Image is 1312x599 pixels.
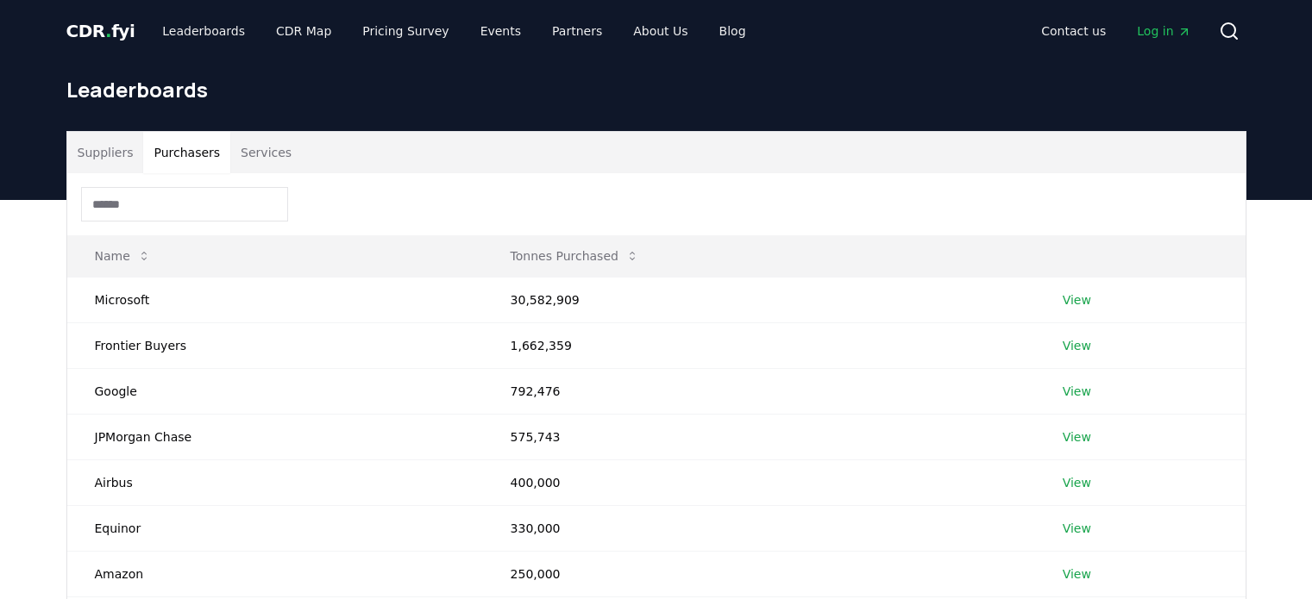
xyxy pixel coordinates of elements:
a: Leaderboards [148,16,259,47]
td: 330,000 [483,505,1035,551]
a: CDR Map [262,16,345,47]
td: Frontier Buyers [67,322,483,368]
a: Pricing Survey [348,16,462,47]
a: View [1063,291,1091,309]
span: CDR fyi [66,21,135,41]
td: 30,582,909 [483,277,1035,322]
a: View [1063,383,1091,400]
td: JPMorgan Chase [67,414,483,459]
td: 250,000 [483,551,1035,596]
td: 575,743 [483,414,1035,459]
a: Blog [706,16,760,47]
td: 400,000 [483,459,1035,505]
td: Google [67,368,483,414]
span: Log in [1137,22,1190,40]
a: CDR.fyi [66,19,135,43]
h1: Leaderboards [66,76,1246,103]
button: Suppliers [67,132,144,173]
td: 792,476 [483,368,1035,414]
a: View [1063,565,1091,583]
a: View [1063,337,1091,354]
td: 1,662,359 [483,322,1035,368]
span: . [105,21,111,41]
td: Airbus [67,459,483,505]
a: Partners [538,16,616,47]
button: Services [230,132,302,173]
a: Contact us [1027,16,1120,47]
button: Name [81,239,165,273]
nav: Main [1027,16,1204,47]
button: Tonnes Purchased [497,239,653,273]
td: Amazon [67,551,483,596]
a: About Us [619,16,701,47]
a: Log in [1123,16,1204,47]
td: Equinor [67,505,483,551]
a: View [1063,474,1091,491]
a: View [1063,520,1091,537]
button: Purchasers [143,132,230,173]
a: View [1063,428,1091,446]
a: Events [467,16,535,47]
td: Microsoft [67,277,483,322]
nav: Main [148,16,759,47]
